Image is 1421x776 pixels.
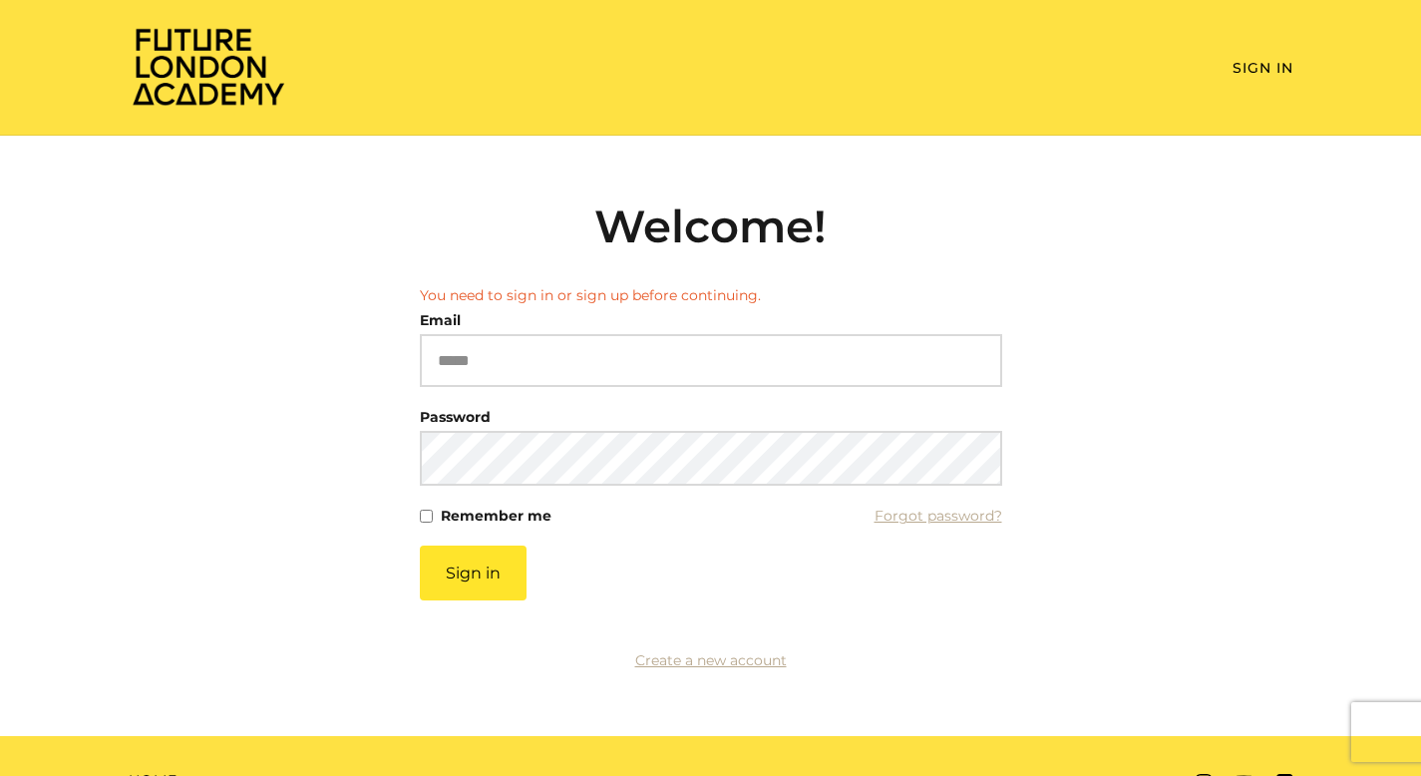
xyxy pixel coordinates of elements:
button: Sign in [420,546,527,600]
label: Password [420,403,491,431]
label: Remember me [441,502,551,530]
a: Sign In [1233,59,1293,77]
img: Home Page [129,26,288,107]
li: You need to sign in or sign up before continuing. [420,285,1002,306]
a: Forgot password? [875,502,1002,530]
label: Email [420,306,461,334]
h2: Welcome! [420,199,1002,253]
a: Create a new account [635,651,787,669]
